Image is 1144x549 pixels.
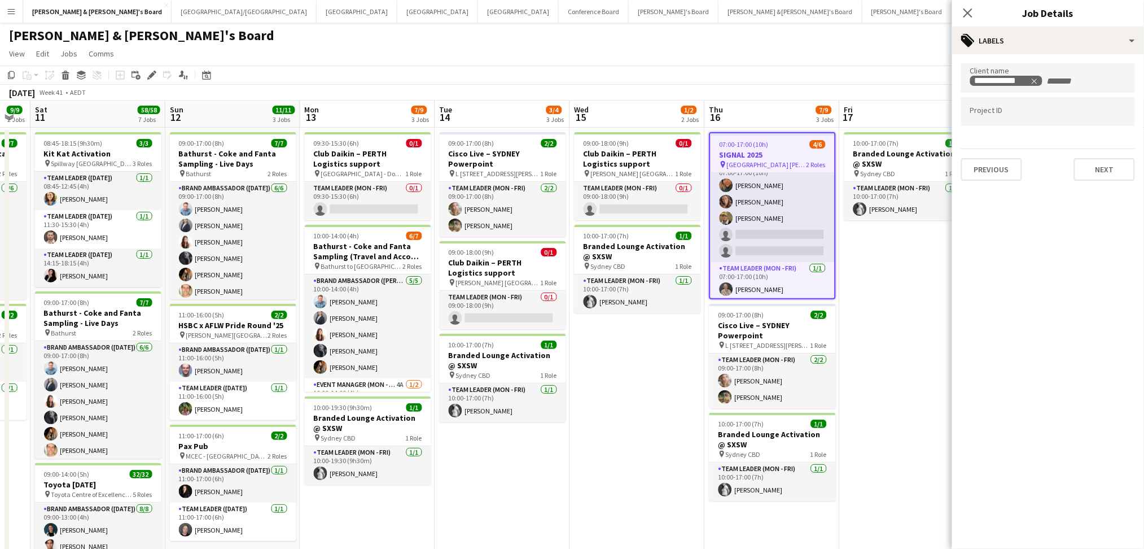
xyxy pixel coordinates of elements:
button: [PERSON_NAME]'s Board [862,1,952,23]
button: Previous [961,158,1022,181]
button: [PERSON_NAME] & [PERSON_NAME]'s Board [718,1,862,23]
button: [GEOGRAPHIC_DATA]/[GEOGRAPHIC_DATA] [172,1,317,23]
h3: Job Details [952,6,1144,20]
button: [PERSON_NAME]'s Board [629,1,718,23]
delete-icon: Remove tag [1029,76,1038,85]
button: [GEOGRAPHIC_DATA] [317,1,397,23]
button: [PERSON_NAME] & [PERSON_NAME]'s Board [23,1,172,23]
input: + Label [1045,76,1093,86]
button: Next [1074,158,1135,181]
input: Type to search project ID labels... [970,107,1126,117]
div: Jack Morton [974,76,1038,85]
button: Conference Board [559,1,629,23]
button: [GEOGRAPHIC_DATA] [478,1,559,23]
button: [GEOGRAPHIC_DATA] [397,1,478,23]
div: Labels [952,27,1144,54]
